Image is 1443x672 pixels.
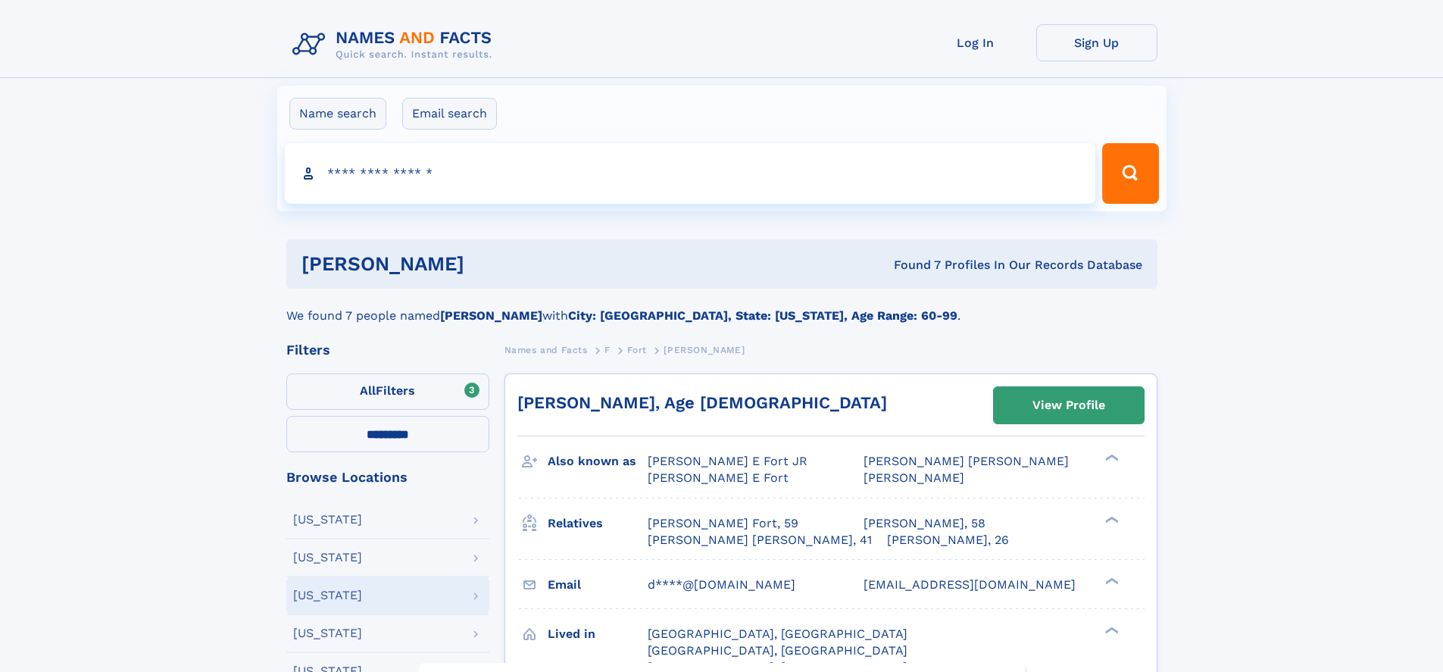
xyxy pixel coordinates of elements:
[648,515,798,532] a: [PERSON_NAME] Fort, 59
[915,24,1036,61] a: Log In
[648,454,807,468] span: [PERSON_NAME] E Fort JR
[360,383,376,398] span: All
[548,621,648,647] h3: Lived in
[293,627,362,639] div: [US_STATE]
[286,289,1157,325] div: We found 7 people named with .
[301,255,679,273] h1: [PERSON_NAME]
[568,308,957,323] b: City: [GEOGRAPHIC_DATA], State: [US_STATE], Age Range: 60-99
[664,345,745,355] span: [PERSON_NAME]
[289,98,386,130] label: Name search
[293,552,362,564] div: [US_STATE]
[286,470,489,484] div: Browse Locations
[1101,576,1120,586] div: ❯
[286,24,504,65] img: Logo Names and Facts
[293,589,362,602] div: [US_STATE]
[864,577,1076,592] span: [EMAIL_ADDRESS][DOMAIN_NAME]
[548,572,648,598] h3: Email
[679,257,1142,273] div: Found 7 Profiles In Our Records Database
[293,514,362,526] div: [US_STATE]
[440,308,542,323] b: [PERSON_NAME]
[504,340,588,359] a: Names and Facts
[648,627,907,641] span: [GEOGRAPHIC_DATA], [GEOGRAPHIC_DATA]
[285,143,1096,204] input: search input
[517,393,887,412] a: [PERSON_NAME], Age [DEMOGRAPHIC_DATA]
[864,454,1069,468] span: [PERSON_NAME] [PERSON_NAME]
[604,345,611,355] span: F
[548,511,648,536] h3: Relatives
[1036,24,1157,61] a: Sign Up
[627,345,646,355] span: Fort
[1102,143,1158,204] button: Search Button
[1101,453,1120,463] div: ❯
[1101,514,1120,524] div: ❯
[604,340,611,359] a: F
[648,643,907,658] span: [GEOGRAPHIC_DATA], [GEOGRAPHIC_DATA]
[994,387,1144,424] a: View Profile
[548,449,648,474] h3: Also known as
[864,470,964,485] span: [PERSON_NAME]
[1032,388,1105,423] div: View Profile
[864,515,985,532] a: [PERSON_NAME], 58
[286,343,489,357] div: Filters
[286,374,489,410] label: Filters
[648,470,789,485] span: [PERSON_NAME] E Fort
[1101,625,1120,635] div: ❯
[887,532,1009,549] a: [PERSON_NAME], 26
[648,532,872,549] a: [PERSON_NAME] [PERSON_NAME], 41
[402,98,497,130] label: Email search
[627,340,646,359] a: Fort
